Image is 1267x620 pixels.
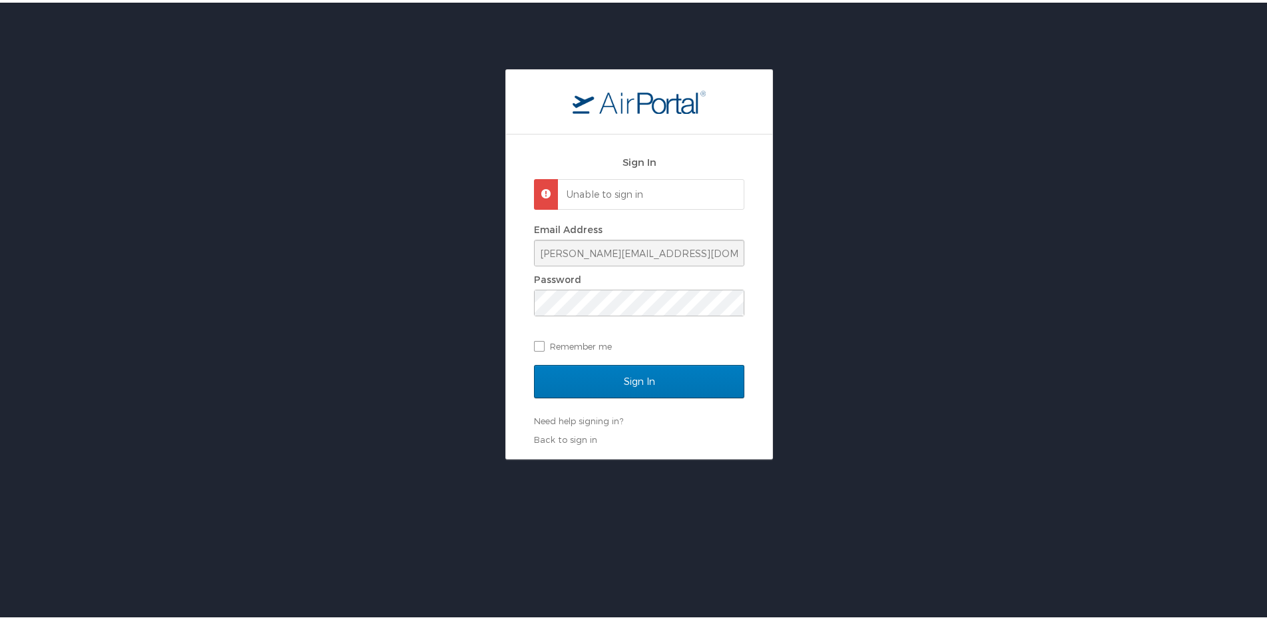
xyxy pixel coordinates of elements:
a: Need help signing in? [534,413,623,424]
a: Back to sign in [534,432,597,442]
label: Password [534,271,581,282]
p: Unable to sign in [567,185,732,198]
img: logo [573,87,706,111]
label: Remember me [534,334,744,354]
h2: Sign In [534,152,744,167]
input: Sign In [534,362,744,396]
label: Email Address [534,221,603,232]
